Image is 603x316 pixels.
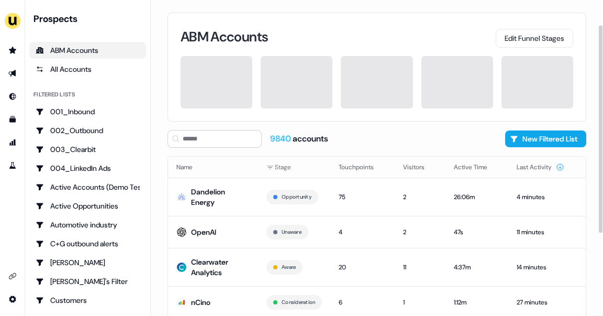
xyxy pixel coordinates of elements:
[454,297,500,308] div: 1:12m
[270,133,293,144] span: 9840
[29,235,146,252] a: Go to C+G outbound alerts
[36,64,140,74] div: All Accounts
[454,227,500,237] div: 47s
[4,291,21,308] a: Go to integrations
[282,227,301,237] button: Unaware
[29,42,146,59] a: ABM Accounts
[29,254,146,271] a: Go to Charlotte Stone
[505,130,586,147] button: New Filtered List
[36,201,140,211] div: Active Opportunities
[191,187,250,208] div: Dandelion Energy
[339,297,386,308] div: 6
[29,179,146,195] a: Go to Active Accounts (Demo Test)
[496,29,573,48] button: Edit Funnel Stages
[266,162,322,172] div: Stage
[29,103,146,120] a: Go to 001_Inbound
[191,257,250,278] div: Clearwater Analytics
[36,238,140,249] div: C+G outbound alerts
[517,158,564,177] button: Last Activity
[403,192,437,202] div: 2
[36,45,140,56] div: ABM Accounts
[168,157,258,178] th: Name
[4,88,21,105] a: Go to Inbound
[270,133,328,145] div: accounts
[339,192,386,202] div: 75
[33,90,75,99] div: Filtered lists
[36,276,140,287] div: [PERSON_NAME]'s Filter
[36,182,140,192] div: Active Accounts (Demo Test)
[403,227,437,237] div: 2
[29,273,146,290] a: Go to Charlotte's Filter
[36,144,140,155] div: 003_Clearbit
[191,297,210,308] div: nCino
[454,158,500,177] button: Active Time
[282,192,311,202] button: Opportunity
[4,157,21,174] a: Go to experiments
[517,192,564,202] div: 4 minutes
[403,262,437,273] div: 11
[403,297,437,308] div: 1
[29,160,146,177] a: Go to 004_LinkedIn Ads
[29,61,146,78] a: All accounts
[339,227,386,237] div: 4
[4,134,21,151] a: Go to attribution
[29,216,146,233] a: Go to Automotive industry
[29,122,146,139] a: Go to 002_Outbound
[339,262,386,273] div: 20
[282,263,296,272] button: Aware
[36,125,140,136] div: 002_Outbound
[29,292,146,309] a: Go to Customers
[36,220,140,230] div: Automotive industry
[4,42,21,59] a: Go to prospects
[29,198,146,214] a: Go to Active Opportunities
[36,163,140,173] div: 004_LinkedIn Ads
[191,227,216,237] div: OpenAI
[454,192,500,202] div: 26:06m
[4,65,21,82] a: Go to outbound experience
[454,262,500,273] div: 4:37m
[36,257,140,268] div: [PERSON_NAME]
[33,13,146,25] div: Prospects
[4,268,21,285] a: Go to integrations
[517,297,564,308] div: 27 minutes
[282,298,315,307] button: Consideration
[181,30,268,43] h3: ABM Accounts
[403,158,437,177] button: Visitors
[517,262,564,273] div: 14 minutes
[4,111,21,128] a: Go to templates
[339,158,386,177] button: Touchpoints
[517,227,564,237] div: 11 minutes
[29,141,146,158] a: Go to 003_Clearbit
[36,106,140,117] div: 001_Inbound
[36,295,140,306] div: Customers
